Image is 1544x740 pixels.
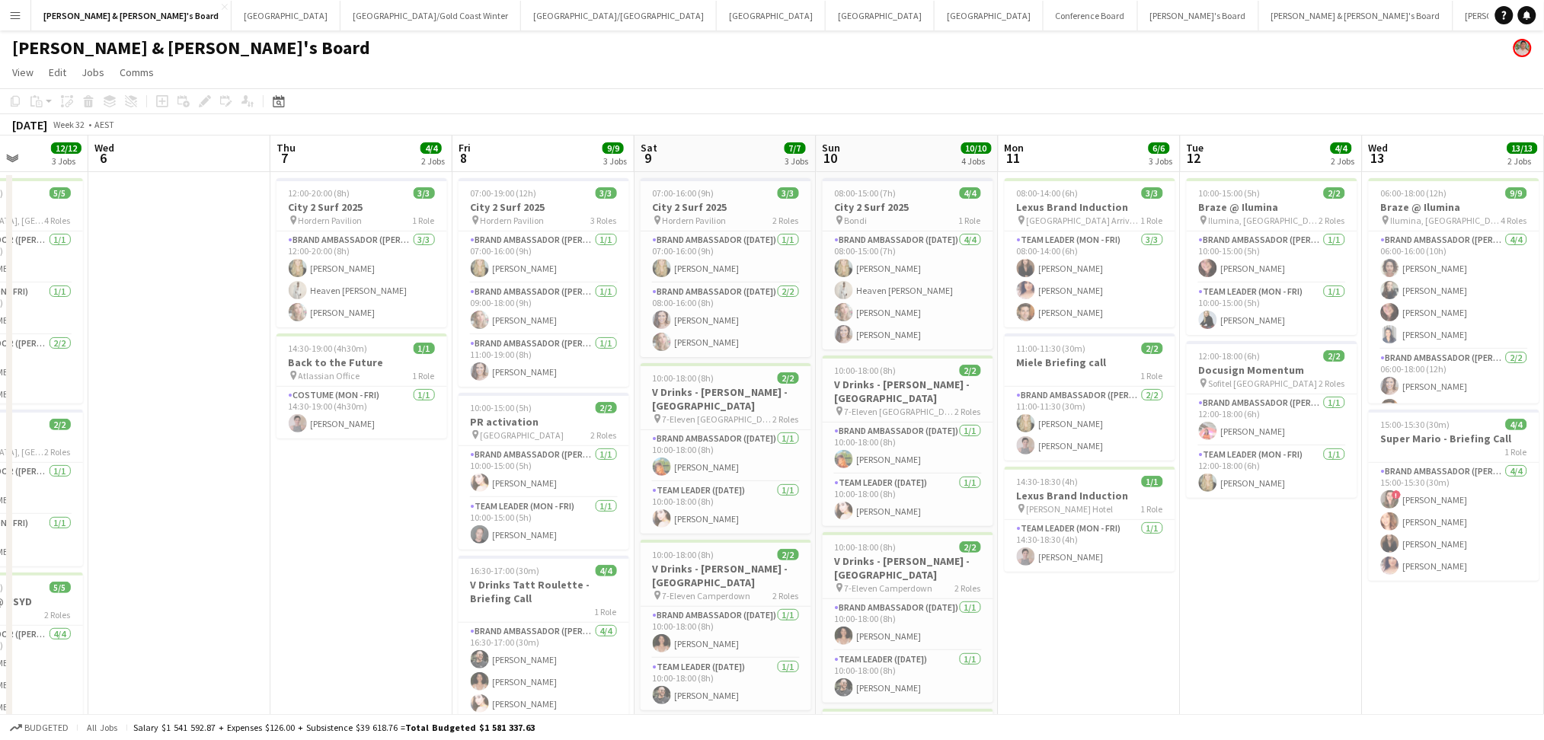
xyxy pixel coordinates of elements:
span: Budgeted [24,722,69,733]
button: [PERSON_NAME]'s Board [1138,1,1259,30]
button: Budgeted [8,719,71,736]
span: All jobs [84,722,120,733]
span: Total Budgeted $1 581 337.63 [405,722,535,733]
button: [GEOGRAPHIC_DATA] [717,1,826,30]
button: [GEOGRAPHIC_DATA] [826,1,935,30]
button: [GEOGRAPHIC_DATA] [232,1,340,30]
app-user-avatar: Arrence Torres [1514,39,1532,57]
button: [PERSON_NAME] & [PERSON_NAME]'s Board [31,1,232,30]
button: Conference Board [1044,1,1138,30]
button: [GEOGRAPHIC_DATA]/[GEOGRAPHIC_DATA] [521,1,717,30]
div: Salary $1 541 592.87 + Expenses $126.00 + Subsistence $39 618.76 = [133,722,535,733]
button: [PERSON_NAME] & [PERSON_NAME]'s Board [1259,1,1453,30]
button: [GEOGRAPHIC_DATA] [935,1,1044,30]
button: [GEOGRAPHIC_DATA]/Gold Coast Winter [340,1,521,30]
